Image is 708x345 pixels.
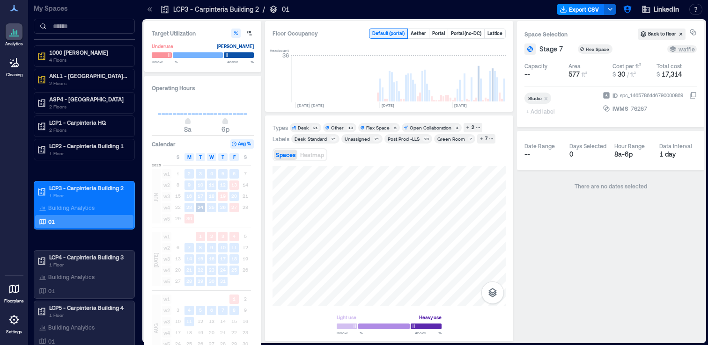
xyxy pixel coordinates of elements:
[575,183,647,189] span: There are no dates selected
[659,150,697,159] div: 1 day
[231,256,237,261] text: 18
[524,150,530,158] span: --
[4,298,24,304] p: Floorplans
[188,244,191,250] text: 7
[188,182,191,187] text: 9
[220,267,226,273] text: 24
[639,2,682,17] button: LinkedIn
[199,307,202,313] text: 5
[230,139,254,149] button: Avg %
[48,273,95,280] p: Building Analytics
[382,103,394,108] text: [DATE]
[49,311,128,319] p: 1 Floor
[244,153,247,161] span: S
[231,204,237,210] text: 27
[49,184,128,192] p: LCP3 - Carpinteria Building 2
[209,193,214,199] text: 18
[187,153,192,161] span: M
[298,150,326,160] button: Heatmap
[221,171,224,176] text: 5
[221,153,224,161] span: T
[3,309,25,338] a: Settings
[209,153,214,161] span: W
[542,95,551,101] div: Remove Studio
[422,136,430,142] div: 20
[231,244,237,250] text: 11
[49,192,128,199] p: 1 Floor
[233,153,236,161] span: F
[415,330,442,336] span: Above %
[49,49,128,56] p: 1000 [PERSON_NAME]
[524,105,559,118] span: + Add label
[654,5,679,14] span: LinkedIn
[162,169,171,179] span: w1
[217,42,254,51] div: [PERSON_NAME]
[524,62,547,70] div: Capacity
[233,171,236,176] text: 6
[373,136,381,142] div: 21
[569,150,607,159] div: 0
[162,266,171,275] span: w4
[210,244,213,250] text: 9
[485,29,505,38] button: Lattice
[468,136,473,142] div: 7
[311,125,319,130] div: 21
[662,70,682,78] span: 17,314
[586,46,611,52] div: Flex Space
[454,103,467,108] text: [DATE]
[209,182,214,187] text: 11
[152,83,254,93] h3: Operating Hours
[388,136,420,142] div: Post Prod -LLS
[221,125,229,133] span: 6p
[298,124,309,131] div: Desk
[162,295,171,304] span: w1
[186,318,192,324] text: 11
[152,323,160,333] span: AUG
[199,233,202,239] text: 1
[49,126,128,134] p: 2 Floors
[220,244,226,250] text: 10
[392,125,398,130] div: 6
[627,71,636,78] span: / ft²
[330,136,338,142] div: 21
[477,134,495,144] button: 7
[630,104,648,113] div: 76267
[162,317,171,326] span: w3
[49,95,128,103] p: ASP4 - [GEOGRAPHIC_DATA]
[198,204,203,210] text: 24
[162,306,171,315] span: w2
[186,278,192,284] text: 28
[209,256,214,261] text: 16
[410,124,451,131] div: Open Collaboration
[231,182,237,187] text: 13
[49,119,128,126] p: LCP1 - Carpinteria HQ
[198,267,203,273] text: 22
[366,124,390,131] div: Flex Space
[152,162,161,168] span: 2025
[49,142,128,150] p: LCP2 - Carpinteria Building 1
[656,71,660,78] span: $
[34,4,135,13] p: My Spaces
[186,193,192,199] text: 16
[48,204,95,211] p: Building Analytics
[186,256,192,261] text: 14
[210,171,213,176] text: 4
[276,151,295,158] span: Spaces
[198,256,203,261] text: 15
[221,307,224,313] text: 7
[369,29,407,38] button: Default (portal)
[199,244,202,250] text: 8
[162,328,171,338] span: w4
[614,142,645,150] div: Hour Range
[173,5,259,14] p: LCP3 - Carpinteria Building 2
[220,182,226,187] text: 12
[227,59,254,65] span: Above %
[209,267,214,273] text: 23
[568,62,581,70] div: Area
[49,253,128,261] p: LCP4 - Carpinteria Building 3
[263,5,265,14] p: /
[614,150,652,159] div: 8a - 6p
[689,92,697,99] button: IDspc_1465786446790000869
[186,204,192,210] text: 23
[273,29,361,39] div: Floor Occupancy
